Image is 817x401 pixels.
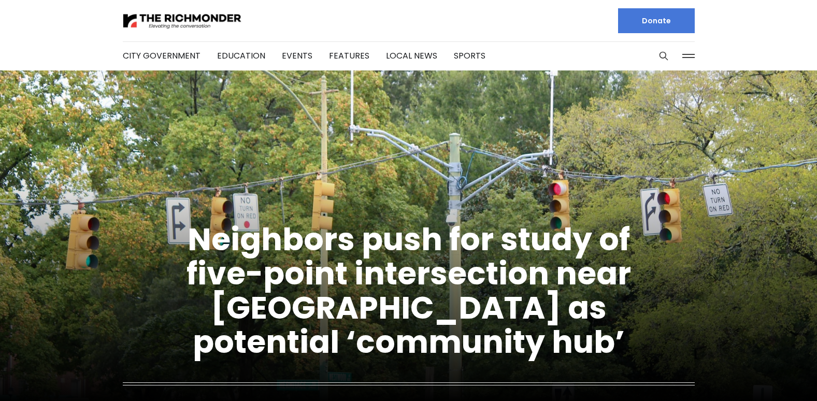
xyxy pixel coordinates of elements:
[123,12,242,30] img: The Richmonder
[282,50,312,62] a: Events
[123,50,200,62] a: City Government
[454,50,485,62] a: Sports
[729,350,817,401] iframe: portal-trigger
[618,8,695,33] a: Donate
[329,50,369,62] a: Features
[187,218,631,364] a: Neighbors push for study of five-point intersection near [GEOGRAPHIC_DATA] as potential ‘communit...
[656,48,671,64] button: Search this site
[386,50,437,62] a: Local News
[217,50,265,62] a: Education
